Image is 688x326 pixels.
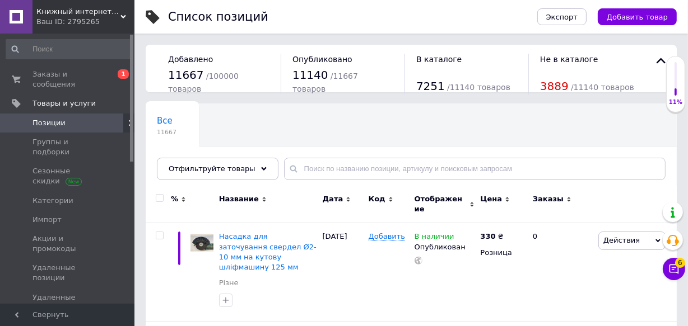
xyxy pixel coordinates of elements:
div: [DATE] [320,223,366,322]
button: Чат с покупателем6 [663,258,685,280]
span: Действия [603,236,640,244]
span: Удаленные модерацией [32,292,104,313]
span: Не в каталоге [540,55,598,64]
div: Розница [480,248,523,258]
span: Опубликовано [292,55,352,64]
span: Добавлено [168,55,213,64]
span: 1 [118,69,129,79]
span: Сезонные скидки [32,166,104,186]
span: Дата [323,194,343,204]
span: Категории [32,196,73,206]
span: Экспорт [546,13,578,21]
span: Книжный интернет - магазин "Лучшие книги" [36,7,120,17]
span: Все [157,116,173,126]
span: 3889 [540,79,569,93]
button: Экспорт [537,8,587,25]
span: Акции и промокоды [32,234,104,254]
span: Импорт [32,215,62,225]
span: Добавить [369,232,405,241]
span: В каталоге [416,55,462,64]
a: Різне [219,278,239,288]
span: Позиции [32,118,66,128]
span: Добавить товар [607,13,668,21]
div: Ваш ID: 2795265 [36,17,134,27]
span: Заказы и сообщения [32,69,104,89]
span: 11140 [292,68,328,82]
span: Отфильтруйте товары [169,164,255,173]
span: Группы и подборки [32,137,104,157]
input: Поиск [6,39,132,59]
div: 0 [526,223,596,322]
span: Код [369,194,385,204]
span: Удаленные позиции [32,263,104,283]
span: 11667 [157,128,176,136]
img: Насадка для заточування свердел Ø2-10 мм на кутову шліфмашину 125 мм [190,231,213,254]
span: / 11140 товаров [571,83,634,92]
div: 11% [667,98,685,106]
span: Товары и услуги [32,98,96,108]
b: 330 [480,232,495,240]
div: Опубликован [415,242,475,252]
span: 7251 [416,79,445,93]
span: % [171,194,178,204]
a: Насадка для заточування свердел Ø2-10 мм на кутову шліфмашину 125 мм [219,232,317,271]
span: Цена [480,194,502,204]
input: Поиск по названию позиции, артикулу и поисковым запросам [284,158,666,180]
span: Название [219,194,259,204]
span: Заказы [533,194,564,204]
span: / 11667 товаров [292,72,358,93]
span: 11667 [168,68,204,82]
span: Отображение [415,194,467,214]
button: Добавить товар [598,8,677,25]
span: / 100000 товаров [168,72,239,93]
span: В наличии [415,232,454,244]
div: Список позиций [168,11,268,23]
span: 6 [675,255,685,265]
div: ₴ [480,231,503,242]
span: / 11140 товаров [447,83,510,92]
